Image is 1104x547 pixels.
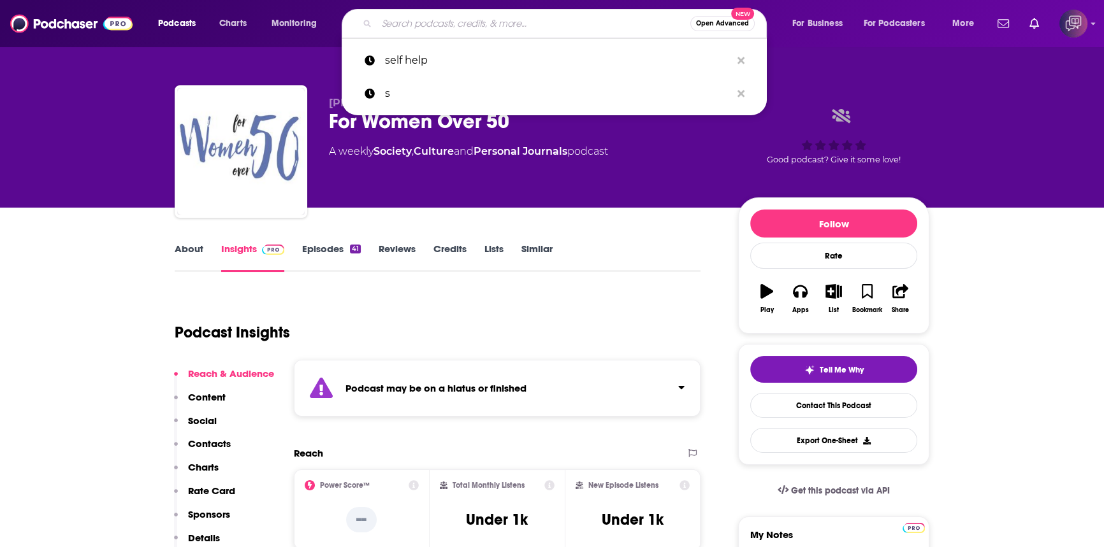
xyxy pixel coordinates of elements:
p: Charts [188,461,219,473]
div: 41 [350,245,361,253]
span: Good podcast? Give it some love! [767,155,901,164]
div: A weekly podcast [329,144,608,159]
span: Tell Me Why [820,365,864,375]
button: tell me why sparkleTell Me Why [750,356,917,383]
div: Share [892,306,909,314]
p: self help [385,44,731,77]
h2: Total Monthly Listens [453,481,525,490]
a: Similar [521,243,553,272]
button: Content [174,391,226,415]
img: Podchaser Pro [262,245,284,255]
button: Charts [174,461,219,485]
img: Podchaser Pro [903,523,925,533]
h2: New Episode Listens [588,481,658,490]
button: open menu [263,13,333,34]
button: Contacts [174,437,231,461]
a: Show notifications dropdown [1024,13,1044,34]
button: Share [884,276,917,322]
span: , [412,145,414,157]
h3: Under 1k [602,510,664,529]
button: Show profile menu [1059,10,1087,38]
a: InsightsPodchaser Pro [221,243,284,272]
input: Search podcasts, credits, & more... [377,13,690,34]
button: Play [750,276,783,322]
span: More [952,15,974,32]
button: List [817,276,850,322]
h2: Reach [294,447,323,459]
a: Society [374,145,412,157]
img: tell me why sparkle [804,365,815,375]
span: For Business [792,15,843,32]
div: Good podcast? Give it some love! [738,97,929,176]
p: Content [188,391,226,403]
h2: Power Score™ [320,481,370,490]
p: Reach & Audience [188,367,274,380]
a: Charts [211,13,254,34]
button: open menu [855,13,943,34]
a: About [175,243,203,272]
img: Podchaser - Follow, Share and Rate Podcasts [10,11,133,36]
img: User Profile [1059,10,1087,38]
button: Sponsors [174,508,230,532]
button: Apps [783,276,817,322]
a: Reviews [379,243,416,272]
span: Monitoring [272,15,317,32]
button: Rate Card [174,485,235,508]
a: Episodes41 [302,243,361,272]
section: Click to expand status details [294,360,701,416]
p: Sponsors [188,508,230,520]
button: open menu [149,13,212,34]
span: Open Advanced [696,20,749,27]
h3: Under 1k [466,510,528,529]
a: Contact This Podcast [750,393,917,418]
button: Export One-Sheet [750,428,917,453]
div: Bookmark [852,306,882,314]
h1: Podcast Insights [175,323,290,342]
div: Play [760,306,774,314]
a: Credits [433,243,467,272]
a: Pro website [903,521,925,533]
img: For Women Over 50 [177,88,305,215]
a: Show notifications dropdown [992,13,1014,34]
button: Open AdvancedNew [690,16,755,31]
button: Reach & Audience [174,367,274,391]
a: self help [342,44,767,77]
p: Social [188,415,217,427]
span: [PERSON_NAME] [329,97,420,109]
div: List [829,306,839,314]
span: Podcasts [158,15,196,32]
p: s [385,77,731,110]
button: open menu [943,13,990,34]
button: Bookmark [850,276,883,322]
span: Charts [219,15,247,32]
span: and [454,145,474,157]
span: Get this podcast via API [791,485,890,496]
p: Details [188,532,220,544]
p: -- [346,507,377,532]
span: New [731,8,754,20]
strong: Podcast may be on a hiatus or finished [345,382,527,394]
button: Follow [750,210,917,238]
span: For Podcasters [864,15,925,32]
button: open menu [783,13,859,34]
p: Rate Card [188,485,235,497]
div: Apps [792,306,809,314]
div: Rate [750,243,917,269]
a: Get this podcast via API [767,475,900,506]
span: Logged in as corioliscompany [1059,10,1087,38]
button: Social [174,415,217,438]
div: Search podcasts, credits, & more... [354,9,779,38]
a: s [342,77,767,110]
p: Contacts [188,437,231,450]
a: Culture [414,145,454,157]
a: Personal Journals [474,145,567,157]
a: Lists [484,243,504,272]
